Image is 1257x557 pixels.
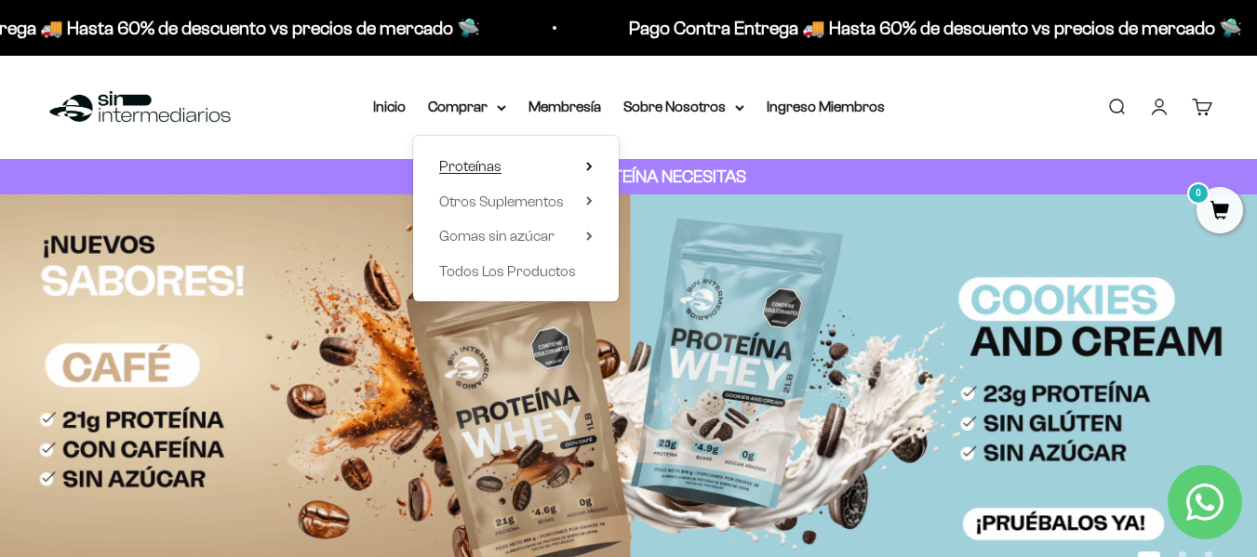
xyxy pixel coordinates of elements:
mark: 0 [1187,182,1210,205]
span: Proteínas [439,158,501,174]
span: Otros Suplementos [439,193,564,209]
span: Gomas sin azúcar [439,228,555,244]
a: Ingreso Miembros [767,99,885,114]
p: Pago Contra Entrega 🚚 Hasta 60% de descuento vs precios de mercado 🛸 [629,13,1242,43]
a: Membresía [528,99,601,114]
summary: Proteínas [439,154,593,179]
summary: Comprar [428,95,506,119]
summary: Sobre Nosotros [623,95,744,119]
summary: Gomas sin azúcar [439,224,593,248]
a: 0 [1197,202,1243,222]
summary: Otros Suplementos [439,190,593,214]
a: Inicio [373,99,406,114]
a: Todos Los Productos [439,259,593,284]
span: Todos Los Productos [439,263,576,279]
strong: CUANTA PROTEÍNA NECESITAS [511,166,746,186]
